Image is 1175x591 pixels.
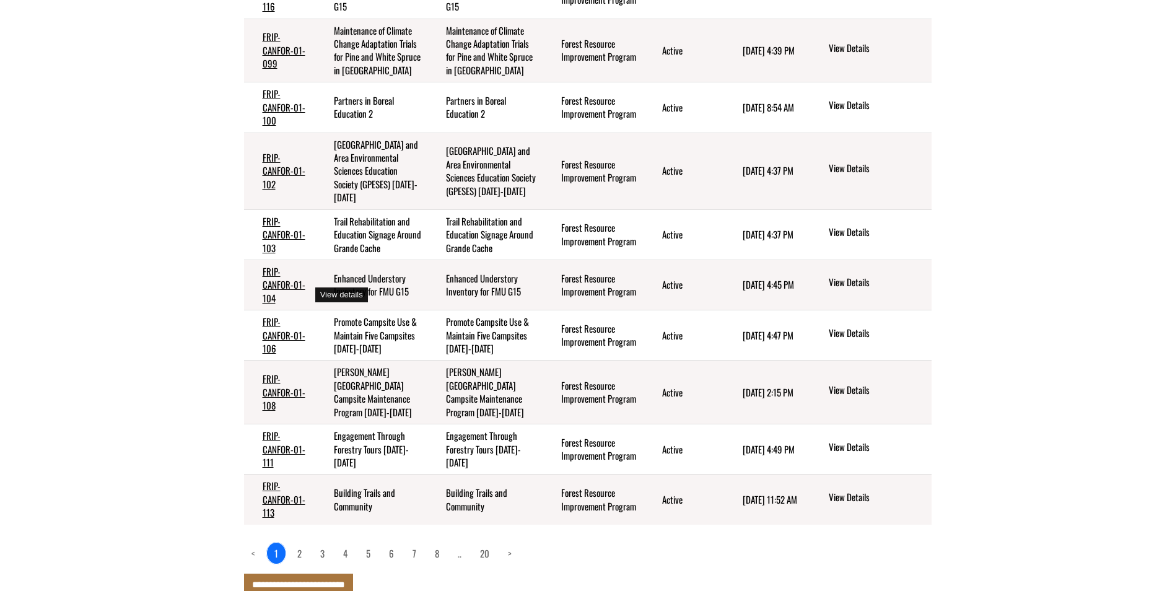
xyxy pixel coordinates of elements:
a: FRIP-CANFOR-01-106 [263,315,305,355]
td: Maintenance of Climate Change Adaptation Trials for Pine and White Spruce in Alberta [427,19,543,82]
td: Forest Resource Improvement Program [543,310,644,361]
td: action menu [808,209,931,260]
td: Active [644,209,724,260]
td: 9/11/2025 8:54 AM [724,82,808,133]
td: Active [644,82,724,133]
td: Trail Rehabilitation and Education Signage Around Grande Cache [315,209,427,260]
a: 1 [266,542,286,564]
td: Active [644,310,724,361]
td: 7/11/2025 2:15 PM [724,361,808,424]
td: 5/7/2025 4:39 PM [724,19,808,82]
a: Next page [500,543,519,564]
td: Enhanced Understory Inventory for FMU G15 [427,260,543,310]
td: 5/7/2025 4:47 PM [724,310,808,361]
a: page 2 [290,543,309,564]
td: Maintenance of Climate Change Adaptation Trials for Pine and White Spruce in Alberta [315,19,427,82]
a: page 4 [336,543,355,564]
td: Active [644,260,724,310]
td: action menu [808,424,931,475]
td: Hines Creek Area Campsite Maintenance Program 2022-2026 [315,361,427,424]
td: action menu [808,82,931,133]
td: Active [644,424,724,475]
time: [DATE] 2:15 PM [743,385,793,399]
a: View details [829,98,926,113]
time: [DATE] 8:54 AM [743,100,794,114]
a: FRIP-CANFOR-01-102 [263,151,305,191]
a: View details [829,276,926,291]
a: FRIP-CANFOR-01-104 [263,265,305,305]
td: FRIP-CANFOR-01-111 [244,424,315,475]
td: FRIP-CANFOR-01-104 [244,260,315,310]
td: Forest Resource Improvement Program [543,424,644,475]
td: Hines Creek Area Campsite Maintenance Program 2022-2026 [427,361,543,424]
td: Forest Resource Improvement Program [543,209,644,260]
time: [DATE] 4:49 PM [743,442,795,456]
td: Active [644,361,724,424]
a: FRIP-CANFOR-01-108 [263,372,305,412]
time: [DATE] 4:45 PM [743,278,794,291]
a: FRIP-CANFOR-01-100 [263,87,305,127]
a: FRIP-CANFOR-01-113 [263,479,305,519]
a: View details [829,491,926,506]
td: FRIP-CANFOR-01-103 [244,209,315,260]
td: Forest Resource Improvement Program [543,475,644,525]
a: page 8 [427,543,447,564]
a: View details [829,440,926,455]
a: page 20 [473,543,497,564]
td: Forest Resource Improvement Program [543,82,644,133]
td: Active [644,475,724,525]
td: 6/6/2025 4:37 PM [724,133,808,209]
td: action menu [808,361,931,424]
td: FRIP-CANFOR-01-100 [244,82,315,133]
td: action menu [808,19,931,82]
td: Forest Resource Improvement Program [543,19,644,82]
a: View details [829,42,926,56]
td: 5/7/2025 4:49 PM [724,424,808,475]
time: [DATE] 4:39 PM [743,43,795,57]
td: Forest Resource Improvement Program [543,133,644,209]
time: [DATE] 4:37 PM [743,164,793,177]
td: Promote Campsite Use & Maintain Five Campsites 2022-2027 [315,310,427,361]
td: Enhanced Understory Inventory for FMU G15 [315,260,427,310]
td: Engagement Through Forestry Tours 2022-2026 [315,424,427,475]
a: FRIP-CANFOR-01-099 [263,30,305,70]
a: Previous page [244,543,263,564]
a: FRIP-CANFOR-01-103 [263,214,305,255]
td: Forest Resource Improvement Program [543,361,644,424]
td: Partners in Boreal Education 2 [427,82,543,133]
time: [DATE] 11:52 AM [743,492,797,506]
td: Forest Resource Improvement Program [543,260,644,310]
td: action menu [808,133,931,209]
a: page 3 [313,543,332,564]
div: View details [315,287,368,303]
td: 5/7/2025 4:45 PM [724,260,808,310]
td: Building Trails and Community [427,475,543,525]
a: page 6 [382,543,401,564]
td: Grande Prairie and Area Environmental Sciences Education Society (GPESES) 2022-2026 [427,133,543,209]
td: FRIP-CANFOR-01-106 [244,310,315,361]
td: Trail Rehabilitation and Education Signage Around Grande Cache [427,209,543,260]
a: page 7 [405,543,424,564]
a: View details [829,383,926,398]
td: Active [644,19,724,82]
a: View details [829,162,926,177]
td: 6/6/2025 4:37 PM [724,209,808,260]
td: action menu [808,310,931,361]
a: FRIP-CANFOR-01-111 [263,429,305,469]
time: [DATE] 4:47 PM [743,328,793,342]
td: Engagement Through Forestry Tours 2022-2026 [427,424,543,475]
a: View details [829,225,926,240]
a: page 5 [359,543,378,564]
td: Promote Campsite Use & Maintain Five Campsites 2022-2027 [427,310,543,361]
td: FRIP-CANFOR-01-108 [244,361,315,424]
td: FRIP-CANFOR-01-099 [244,19,315,82]
time: [DATE] 4:37 PM [743,227,793,241]
td: Active [644,133,724,209]
a: Load more pages [450,543,469,564]
a: View details [829,326,926,341]
td: action menu [808,475,931,525]
td: FRIP-CANFOR-01-102 [244,133,315,209]
td: action menu [808,260,931,310]
td: Partners in Boreal Education 2 [315,82,427,133]
td: FRIP-CANFOR-01-113 [244,475,315,525]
